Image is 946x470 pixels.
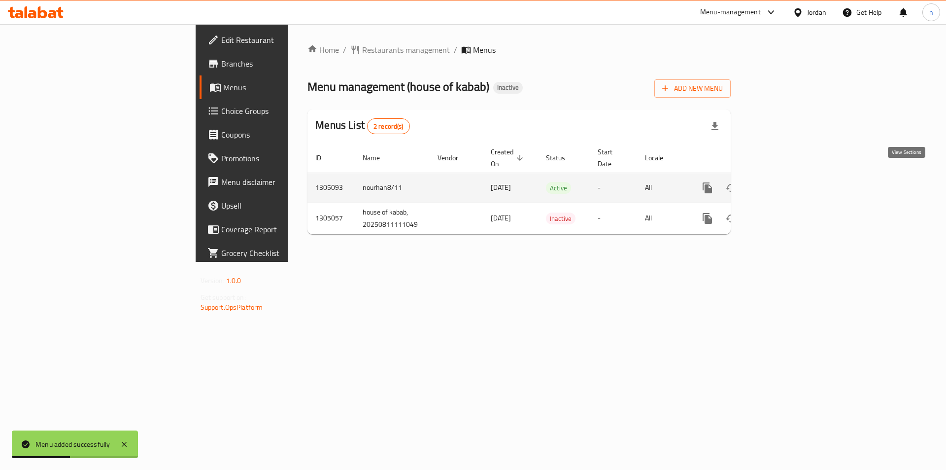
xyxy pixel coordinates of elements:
span: Coupons [221,129,346,141]
span: Promotions [221,152,346,164]
span: Locale [645,152,676,164]
div: Menu added successfully [35,439,110,450]
span: 1.0.0 [226,274,241,287]
button: more [696,176,719,200]
span: Restaurants management [362,44,450,56]
a: Promotions [200,146,354,170]
span: Name [363,152,393,164]
span: Created On [491,146,526,170]
button: Change Status [719,176,743,200]
a: Coverage Report [200,217,354,241]
span: Inactive [493,83,523,92]
td: - [590,173,637,203]
td: - [590,203,637,234]
span: Grocery Checklist [221,247,346,259]
div: Inactive [546,213,575,224]
a: Restaurants management [350,44,450,56]
span: Add New Menu [662,82,723,95]
a: Choice Groups [200,99,354,123]
a: Support.OpsPlatform [201,301,263,314]
th: Actions [688,143,798,173]
div: Menu-management [700,6,761,18]
button: more [696,207,719,230]
div: Total records count [367,118,410,134]
li: / [454,44,457,56]
span: Menu disclaimer [221,176,346,188]
a: Coupons [200,123,354,146]
span: Vendor [438,152,471,164]
span: [DATE] [491,212,511,224]
h2: Menus List [315,118,409,134]
td: house of kabab, 20250811111049 [355,203,430,234]
span: Menus [473,44,496,56]
span: Menus [223,81,346,93]
span: Menu management ( house of kabab ) [307,75,489,98]
span: Status [546,152,578,164]
span: Inactive [546,213,575,224]
span: Coverage Report [221,223,346,235]
td: All [637,203,688,234]
a: Branches [200,52,354,75]
span: Version: [201,274,225,287]
span: n [929,7,933,18]
td: All [637,173,688,203]
span: Active [546,182,571,194]
td: nourhan8/11 [355,173,430,203]
span: ID [315,152,334,164]
span: [DATE] [491,181,511,194]
a: Menus [200,75,354,99]
a: Upsell [200,194,354,217]
div: Jordan [807,7,826,18]
a: Edit Restaurant [200,28,354,52]
span: Upsell [221,200,346,212]
span: Edit Restaurant [221,34,346,46]
table: enhanced table [307,143,798,234]
span: Get support on: [201,291,246,304]
span: Start Date [598,146,625,170]
div: Inactive [493,82,523,94]
a: Grocery Checklist [200,241,354,265]
span: Choice Groups [221,105,346,117]
span: Branches [221,58,346,70]
button: Add New Menu [654,79,731,98]
nav: breadcrumb [307,44,731,56]
span: 2 record(s) [368,122,409,131]
div: Export file [703,114,727,138]
a: Menu disclaimer [200,170,354,194]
